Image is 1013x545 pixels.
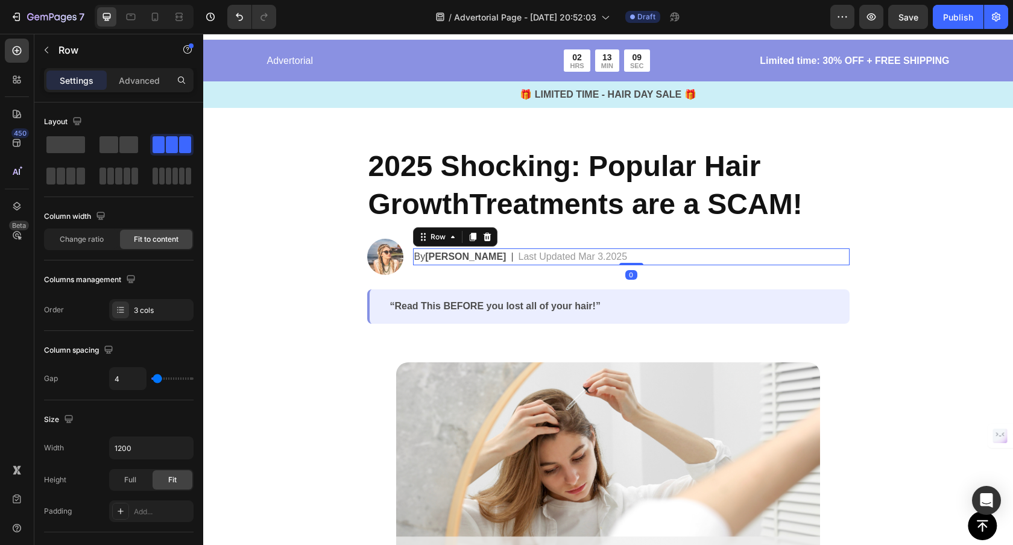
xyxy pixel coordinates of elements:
p: Last Updated Mar 3.2025 [315,216,424,230]
input: Auto [110,437,193,459]
strong: [PERSON_NAME] [222,218,303,228]
span: Advertorial Page - [DATE] 20:52:03 [454,11,596,24]
span: Fit [168,474,177,485]
p: Row [58,43,161,57]
div: 0 [422,236,434,246]
div: Column width [44,209,108,225]
div: Padding [44,506,72,517]
div: Open Intercom Messenger [972,486,1001,515]
div: Columns management [44,272,138,288]
div: Gap [44,373,58,384]
span: / [449,11,452,24]
p: 7 [79,10,84,24]
p: By [211,216,303,230]
input: Auto [110,368,146,389]
span: Fit to content [134,234,178,245]
span: Change ratio [60,234,104,245]
div: 450 [11,128,29,138]
div: Order [44,304,64,315]
div: Beta [9,221,29,230]
span: Full [124,474,136,485]
div: Row [225,198,245,209]
div: Column spacing [44,342,116,359]
p: | [308,216,310,230]
div: 3 cols [134,305,191,316]
div: Width [44,443,64,453]
p: Advanced [119,74,160,87]
p: Settings [60,74,93,87]
div: Height [44,474,66,485]
div: Add... [134,506,191,517]
button: Publish [933,5,983,29]
span: Save [898,12,918,22]
div: Layout [44,114,84,130]
img: gempages_432750572815254551-8e241309-2934-4a82-8ee7-3297b828f1e9.png [193,329,617,529]
div: Undo/Redo [227,5,276,29]
button: Save [888,5,928,29]
span: Draft [637,11,655,22]
iframe: To enrich screen reader interactions, please activate Accessibility in Grammarly extension settings [203,34,1013,545]
div: Size [44,412,76,428]
p: “Read This BEFORE you lost all of your hair!” [187,266,626,279]
button: 7 [5,5,90,29]
div: Publish [943,11,973,24]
